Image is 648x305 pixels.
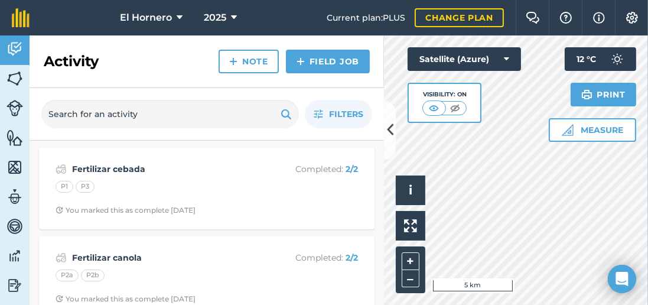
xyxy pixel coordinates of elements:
img: svg+xml;base64,PHN2ZyB4bWxucz0iaHR0cDovL3d3dy53My5vcmcvMjAwMC9zdmciIHdpZHRoPSI1MCIgaGVpZ2h0PSI0MC... [448,102,463,114]
img: svg+xml;base64,PHN2ZyB4bWxucz0iaHR0cDovL3d3dy53My5vcmcvMjAwMC9zdmciIHdpZHRoPSI1NiIgaGVpZ2h0PSI2MC... [6,70,23,87]
button: Measure [549,118,636,142]
img: Clock with arrow pointing clockwise [56,295,63,303]
button: Print [571,83,637,106]
p: Completed : [264,251,358,264]
img: svg+xml;base64,PHN2ZyB4bWxucz0iaHR0cDovL3d3dy53My5vcmcvMjAwMC9zdmciIHdpZHRoPSIxNCIgaGVpZ2h0PSIyNC... [297,54,305,69]
button: Filters [305,100,372,128]
a: Note [219,50,279,73]
img: A cog icon [625,12,639,24]
div: P2a [56,270,79,281]
span: i [409,183,412,197]
img: Four arrows, one pointing top left, one top right, one bottom right and the last bottom left [404,219,417,232]
p: Completed : [264,163,358,176]
a: Change plan [415,8,504,27]
img: svg+xml;base64,PD94bWwgdmVyc2lvbj0iMS4wIiBlbmNvZGluZz0idXRmLTgiPz4KPCEtLSBHZW5lcmF0b3I6IEFkb2JlIE... [6,100,23,116]
img: svg+xml;base64,PHN2ZyB4bWxucz0iaHR0cDovL3d3dy53My5vcmcvMjAwMC9zdmciIHdpZHRoPSI1NiIgaGVpZ2h0PSI2MC... [6,129,23,147]
div: P2b [81,270,105,281]
strong: 2 / 2 [346,164,358,174]
img: A question mark icon [559,12,573,24]
img: svg+xml;base64,PHN2ZyB4bWxucz0iaHR0cDovL3d3dy53My5vcmcvMjAwMC9zdmciIHdpZHRoPSI1MCIgaGVpZ2h0PSI0MC... [426,102,441,114]
img: svg+xml;base64,PHN2ZyB4bWxucz0iaHR0cDovL3d3dy53My5vcmcvMjAwMC9zdmciIHdpZHRoPSIxNyIgaGVpZ2h0PSIxNy... [593,11,605,25]
strong: Fertilizar cebada [72,163,259,176]
span: Filters [329,108,363,121]
img: svg+xml;base64,PD94bWwgdmVyc2lvbj0iMS4wIiBlbmNvZGluZz0idXRmLTgiPz4KPCEtLSBHZW5lcmF0b3I6IEFkb2JlIE... [6,247,23,265]
span: El Hornero [120,11,172,25]
img: svg+xml;base64,PD94bWwgdmVyc2lvbj0iMS4wIiBlbmNvZGluZz0idXRmLTgiPz4KPCEtLSBHZW5lcmF0b3I6IEFkb2JlIE... [56,162,67,176]
button: i [396,176,425,205]
img: svg+xml;base64,PD94bWwgdmVyc2lvbj0iMS4wIiBlbmNvZGluZz0idXRmLTgiPz4KPCEtLSBHZW5lcmF0b3I6IEFkb2JlIE... [605,47,629,71]
img: svg+xml;base64,PD94bWwgdmVyc2lvbj0iMS4wIiBlbmNvZGluZz0idXRmLTgiPz4KPCEtLSBHZW5lcmF0b3I6IEFkb2JlIE... [6,218,23,235]
img: svg+xml;base64,PD94bWwgdmVyc2lvbj0iMS4wIiBlbmNvZGluZz0idXRmLTgiPz4KPCEtLSBHZW5lcmF0b3I6IEFkb2JlIE... [6,40,23,58]
button: + [402,252,419,270]
h2: Activity [44,52,99,71]
input: Search for an activity [41,100,299,128]
div: You marked this as complete [DATE] [56,294,196,304]
img: fieldmargin Logo [12,8,30,27]
img: svg+xml;base64,PD94bWwgdmVyc2lvbj0iMS4wIiBlbmNvZGluZz0idXRmLTgiPz4KPCEtLSBHZW5lcmF0b3I6IEFkb2JlIE... [6,188,23,206]
img: svg+xml;base64,PHN2ZyB4bWxucz0iaHR0cDovL3d3dy53My5vcmcvMjAwMC9zdmciIHdpZHRoPSIxNCIgaGVpZ2h0PSIyNC... [229,54,237,69]
strong: Fertilizar canola [72,251,259,264]
div: Visibility: On [422,90,467,99]
img: svg+xml;base64,PD94bWwgdmVyc2lvbj0iMS4wIiBlbmNvZGluZz0idXRmLTgiPz4KPCEtLSBHZW5lcmF0b3I6IEFkb2JlIE... [56,251,67,265]
img: svg+xml;base64,PHN2ZyB4bWxucz0iaHR0cDovL3d3dy53My5vcmcvMjAwMC9zdmciIHdpZHRoPSIxOSIgaGVpZ2h0PSIyNC... [581,87,592,102]
button: – [402,270,419,287]
img: svg+xml;base64,PHN2ZyB4bWxucz0iaHR0cDovL3d3dy53My5vcmcvMjAwMC9zdmciIHdpZHRoPSIxOSIgaGVpZ2h0PSIyNC... [281,107,292,121]
span: 2025 [204,11,226,25]
strong: 2 / 2 [346,252,358,263]
a: Fertilizar cebadaCompleted: 2/2P1P3Clock with arrow pointing clockwiseYou marked this as complete... [46,155,367,222]
div: Open Intercom Messenger [608,265,636,293]
a: Field Job [286,50,370,73]
img: Two speech bubbles overlapping with the left bubble in the forefront [526,12,540,24]
button: 12 °C [565,47,636,71]
span: Current plan : PLUS [327,11,405,24]
div: P3 [76,181,95,193]
img: Ruler icon [562,124,574,136]
img: svg+xml;base64,PD94bWwgdmVyc2lvbj0iMS4wIiBlbmNvZGluZz0idXRmLTgiPz4KPCEtLSBHZW5lcmF0b3I6IEFkb2JlIE... [6,277,23,294]
button: Satellite (Azure) [408,47,521,71]
div: You marked this as complete [DATE] [56,206,196,215]
span: 12 ° C [577,47,596,71]
img: svg+xml;base64,PHN2ZyB4bWxucz0iaHR0cDovL3d3dy53My5vcmcvMjAwMC9zdmciIHdpZHRoPSI1NiIgaGVpZ2h0PSI2MC... [6,158,23,176]
img: Clock with arrow pointing clockwise [56,206,63,214]
div: P1 [56,181,73,193]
